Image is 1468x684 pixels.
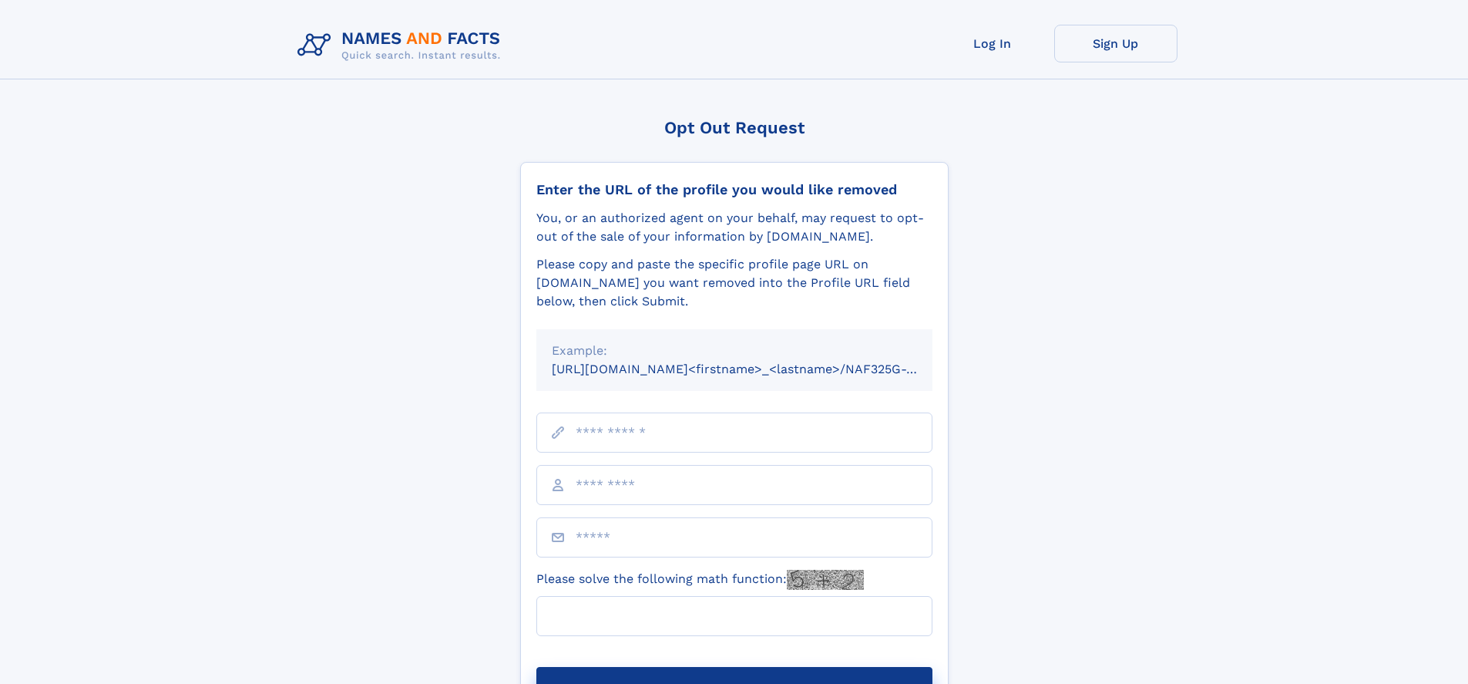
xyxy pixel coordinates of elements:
[536,181,932,198] div: Enter the URL of the profile you would like removed
[536,209,932,246] div: You, or an authorized agent on your behalf, may request to opt-out of the sale of your informatio...
[931,25,1054,62] a: Log In
[552,342,917,360] div: Example:
[520,118,949,137] div: Opt Out Request
[536,570,864,590] label: Please solve the following math function:
[536,255,932,311] div: Please copy and paste the specific profile page URL on [DOMAIN_NAME] you want removed into the Pr...
[291,25,513,66] img: Logo Names and Facts
[552,362,962,376] small: [URL][DOMAIN_NAME]<firstname>_<lastname>/NAF325G-xxxxxxxx
[1054,25,1177,62] a: Sign Up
